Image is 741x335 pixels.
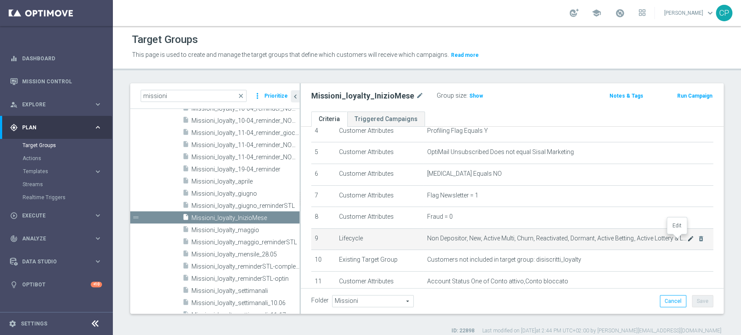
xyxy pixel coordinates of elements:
span: Plan [22,125,94,130]
button: Templates keyboard_arrow_right [23,168,102,175]
span: Missioni_loyalty_11-04_reminder_NONgiocanti [191,154,300,161]
span: Missioni_loyalty_mensile_28.05 [191,251,300,258]
button: track_changes Analyze keyboard_arrow_right [10,235,102,242]
span: Data Studio [22,259,94,264]
td: Customer Attributes [336,207,424,229]
i: insert_drive_file [182,299,189,309]
a: Streams [23,181,90,188]
span: Missioni_loyalty_11-04_reminder_giocanti [191,129,300,137]
span: Profiling Flag Equals Y [427,127,488,135]
i: track_changes [10,235,18,243]
div: Data Studio [10,258,94,266]
span: Missioni_loyalty_settimanali_11-17agosto [191,312,300,319]
span: Missioni_loyalty_10-04_reminder_NONgiocanti [191,117,300,125]
i: equalizer [10,55,18,62]
div: Dashboard [10,47,102,70]
span: keyboard_arrow_down [705,8,715,18]
h1: Target Groups [132,33,198,46]
i: insert_drive_file [182,311,189,321]
span: Missioni_loyalty_settimanali_10.06 [191,299,300,307]
button: Save [692,295,713,307]
i: insert_drive_file [182,201,189,211]
td: Customer Attributes [336,142,424,164]
label: ID: 22898 [451,327,474,335]
i: insert_drive_file [182,213,189,223]
span: Missioni_loyalty_reminderSTL-completamento [191,263,300,270]
input: Quick find group or folder [141,90,247,102]
div: +10 [91,282,102,287]
i: insert_drive_file [182,153,189,163]
div: Execute [10,212,94,220]
td: Customer Attributes [336,121,424,142]
span: Missioni_loyalty_giugno_reminderSTL [191,202,300,210]
i: play_circle_outline [10,212,18,220]
i: person_search [10,101,18,108]
a: Dashboard [22,47,102,70]
button: Data Studio keyboard_arrow_right [10,258,102,265]
td: Lifecycle [336,228,424,250]
button: Cancel [660,295,686,307]
span: close [237,92,244,99]
span: Flag Newsletter = 1 [427,192,478,199]
button: person_search Explore keyboard_arrow_right [10,101,102,108]
span: Missioni_loyalty_aprile [191,178,300,185]
div: Actions [23,152,112,165]
a: Mission Control [22,70,102,93]
span: Non Depositor, New, Active Multi, Churn, Reactivated, Dormant, Active Betting, Active Lottery & L... [427,235,687,242]
div: Explore [10,101,94,108]
td: 4 [311,121,336,142]
button: Mission Control [10,78,102,85]
button: play_circle_outline Execute keyboard_arrow_right [10,212,102,219]
span: Customers not included in target group: disiscritti_loyalty [427,256,581,263]
span: Explore [22,102,94,107]
span: Missioni_loyalty_maggio_reminderSTL [191,239,300,246]
span: This page is used to create and manage the target groups that define which customers will receive... [132,51,449,58]
i: more_vert [253,90,262,102]
div: Plan [10,124,94,131]
span: OptiMail Unsubscribed Does not equal Sisal Marketing [427,148,574,156]
i: insert_drive_file [182,116,189,126]
div: Analyze [10,235,94,243]
div: Streams [23,178,112,191]
button: chevron_left [291,90,300,102]
td: 6 [311,164,336,185]
span: school [592,8,601,18]
button: Notes & Tags [609,91,644,101]
td: Customer Attributes [336,271,424,293]
span: Missioni_loyalty_maggio [191,227,300,234]
a: [PERSON_NAME]keyboard_arrow_down [663,7,716,20]
span: Missioni_loyalty_giugno [191,190,300,197]
i: insert_drive_file [182,286,189,296]
i: keyboard_arrow_right [94,123,102,131]
td: 11 [311,271,336,293]
i: insert_drive_file [182,262,189,272]
i: insert_drive_file [182,177,189,187]
span: Templates [23,169,85,174]
span: Fraud = 0 [427,213,453,220]
button: equalizer Dashboard [10,55,102,62]
i: chevron_left [291,92,300,101]
td: 10 [311,250,336,272]
button: lightbulb Optibot +10 [10,281,102,288]
a: Criteria [311,112,347,127]
i: lightbulb [10,281,18,289]
i: insert_drive_file [182,238,189,248]
a: Triggered Campaigns [347,112,425,127]
a: Actions [23,155,90,162]
span: Missioni_loyalty_settimanali [191,287,300,295]
td: Customer Attributes [336,164,424,185]
span: Missioni_loyalty_InizioMese [191,214,300,222]
button: gps_fixed Plan keyboard_arrow_right [10,124,102,131]
i: keyboard_arrow_right [94,167,102,176]
div: Mission Control [10,70,102,93]
div: Templates [23,165,112,178]
td: 7 [311,185,336,207]
i: insert_drive_file [182,165,189,175]
h2: Missioni_loyalty_InizioMese [311,91,414,101]
i: insert_drive_file [182,274,189,284]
